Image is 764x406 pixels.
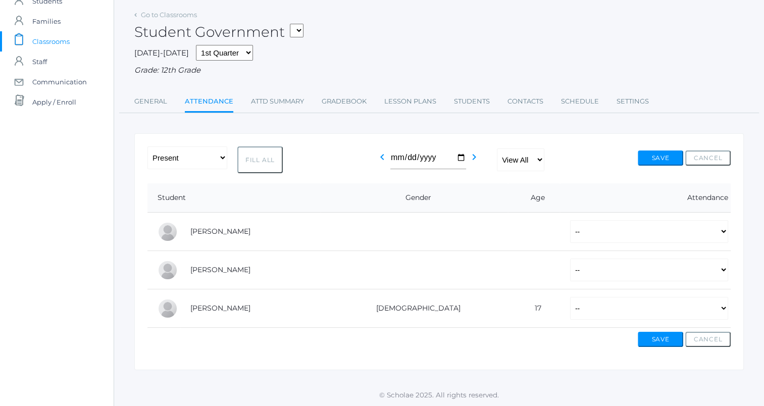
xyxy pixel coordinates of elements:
[376,151,388,163] i: chevron_left
[617,91,649,112] a: Settings
[685,332,731,347] button: Cancel
[321,289,508,328] td: [DEMOGRAPHIC_DATA]
[507,91,543,112] a: Contacts
[322,91,367,112] a: Gradebook
[158,222,178,242] div: Natalia Nichols
[685,150,731,166] button: Cancel
[134,48,189,58] span: [DATE]-[DATE]
[376,156,388,165] a: chevron_left
[190,227,250,236] a: [PERSON_NAME]
[384,91,436,112] a: Lesson Plans
[32,11,61,31] span: Families
[32,92,76,112] span: Apply / Enroll
[251,91,304,112] a: Attd Summary
[158,260,178,280] div: Gretchen Renz
[32,52,47,72] span: Staff
[134,91,167,112] a: General
[561,91,599,112] a: Schedule
[454,91,490,112] a: Students
[638,150,683,166] button: Save
[560,183,731,213] th: Attendance
[638,332,683,347] button: Save
[32,72,87,92] span: Communication
[237,146,283,173] button: Fill All
[508,289,559,328] td: 17
[190,265,250,274] a: [PERSON_NAME]
[190,303,250,313] a: [PERSON_NAME]
[141,11,197,19] a: Go to Classrooms
[134,65,744,76] div: Grade: 12th Grade
[134,24,303,40] h2: Student Government
[185,91,233,113] a: Attendance
[114,390,764,400] p: © Scholae 2025. All rights reserved.
[508,183,559,213] th: Age
[147,183,321,213] th: Student
[321,183,508,213] th: Gender
[32,31,70,52] span: Classrooms
[468,151,480,163] i: chevron_right
[158,298,178,319] div: Brody Slawson
[468,156,480,165] a: chevron_right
